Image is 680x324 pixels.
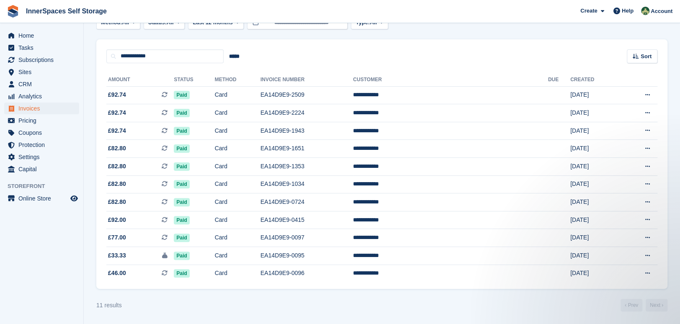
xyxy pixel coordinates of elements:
td: Card [215,211,260,229]
td: [DATE] [570,122,621,140]
span: Tasks [18,42,69,54]
span: £77.00 [108,233,126,242]
a: menu [4,103,79,114]
td: [DATE] [570,211,621,229]
a: menu [4,115,79,126]
th: Amount [106,73,174,87]
img: Paula Amey [641,7,649,15]
th: Status [174,73,214,87]
a: InnerSpaces Self Storage [23,4,110,18]
span: Paid [174,216,189,224]
td: Card [215,229,260,247]
a: menu [4,139,79,151]
span: Create [580,7,597,15]
span: Coupons [18,127,69,139]
a: menu [4,42,79,54]
td: [DATE] [570,265,621,282]
th: Created [570,73,621,87]
span: Protection [18,139,69,151]
td: EA14D9E9-0096 [260,265,353,282]
a: menu [4,127,79,139]
th: Customer [353,73,548,87]
td: [DATE] [570,86,621,104]
span: Settings [18,151,69,163]
span: Paid [174,109,189,117]
td: Card [215,158,260,176]
span: Paid [174,198,189,206]
td: Card [215,265,260,282]
img: stora-icon-8386f47178a22dfd0bd8f6a31ec36ba5ce8667c1dd55bd0f319d3a0aa187defe.svg [7,5,19,18]
td: Card [215,247,260,265]
span: Paid [174,91,189,99]
td: EA14D9E9-2224 [260,104,353,122]
a: menu [4,54,79,66]
th: Method [215,73,260,87]
a: Next [646,299,667,311]
td: [DATE] [570,140,621,158]
span: £82.80 [108,162,126,171]
span: Subscriptions [18,54,69,66]
a: Preview store [69,193,79,203]
td: EA14D9E9-1651 [260,140,353,158]
span: Sort [641,52,652,61]
td: [DATE] [570,229,621,247]
a: Previous [621,299,642,311]
td: Card [215,140,260,158]
span: Home [18,30,69,41]
td: EA14D9E9-0095 [260,247,353,265]
span: Paid [174,252,189,260]
span: Paid [174,180,189,188]
span: Sites [18,66,69,78]
td: Card [215,193,260,211]
a: menu [4,151,79,163]
td: EA14D9E9-0097 [260,229,353,247]
td: [DATE] [570,104,621,122]
a: menu [4,78,79,90]
td: EA14D9E9-1943 [260,122,353,140]
td: EA14D9E9-1034 [260,175,353,193]
td: [DATE] [570,247,621,265]
a: menu [4,66,79,78]
div: 11 results [96,301,122,310]
td: EA14D9E9-2509 [260,86,353,104]
span: Paid [174,162,189,171]
a: menu [4,193,79,204]
td: [DATE] [570,193,621,211]
span: £82.80 [108,198,126,206]
a: menu [4,163,79,175]
td: Card [215,122,260,140]
span: CRM [18,78,69,90]
span: £82.80 [108,144,126,153]
span: Online Store [18,193,69,204]
span: Pricing [18,115,69,126]
td: Card [215,175,260,193]
span: Analytics [18,90,69,102]
span: £92.74 [108,108,126,117]
span: Paid [174,144,189,153]
span: £82.80 [108,180,126,188]
th: Due [548,73,570,87]
span: Paid [174,127,189,135]
td: EA14D9E9-0724 [260,193,353,211]
span: £92.00 [108,216,126,224]
span: Storefront [8,182,83,190]
span: Capital [18,163,69,175]
th: Invoice Number [260,73,353,87]
td: [DATE] [570,175,621,193]
span: £33.33 [108,251,126,260]
td: [DATE] [570,158,621,176]
td: EA14D9E9-0415 [260,211,353,229]
span: £46.00 [108,269,126,278]
a: menu [4,30,79,41]
span: £92.74 [108,126,126,135]
td: Card [215,86,260,104]
span: Paid [174,269,189,278]
nav: Page [619,299,669,311]
span: Paid [174,234,189,242]
span: Invoices [18,103,69,114]
a: menu [4,90,79,102]
span: Account [651,7,672,15]
td: EA14D9E9-1353 [260,158,353,176]
td: Card [215,104,260,122]
span: £92.74 [108,90,126,99]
